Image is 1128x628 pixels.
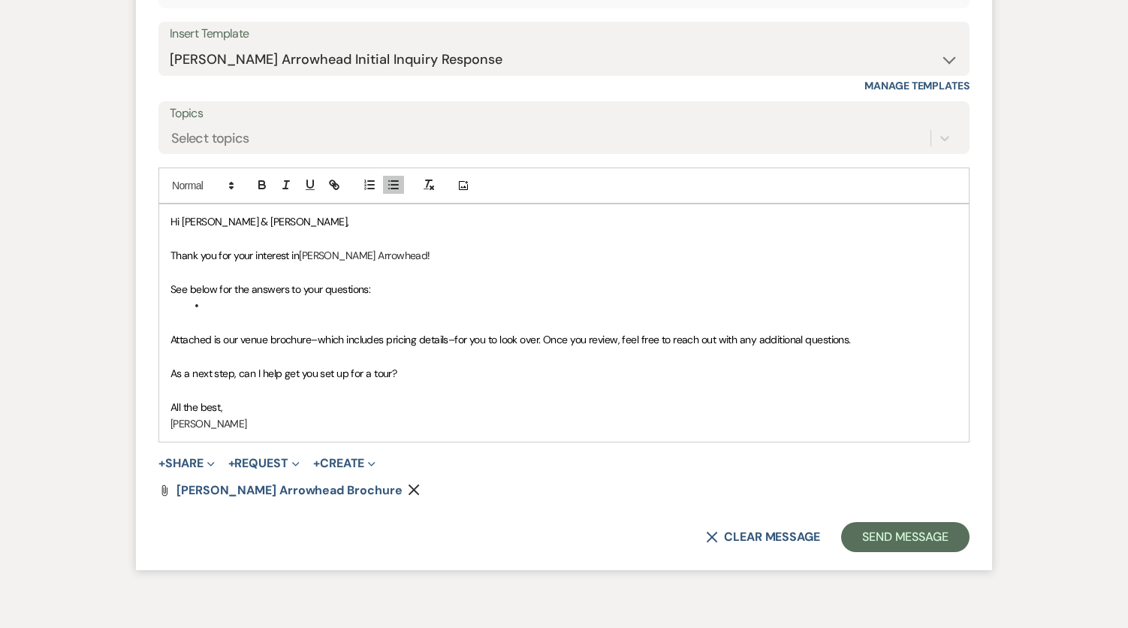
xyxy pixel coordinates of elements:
span: Attached is our venue brochure–which includes pricing details–for you to look over. Once you revi... [170,333,851,346]
span: Hi [PERSON_NAME] & [PERSON_NAME], [170,215,349,228]
span: Thank you for your interest in [170,249,299,262]
button: Request [228,457,300,469]
p: [PERSON_NAME] [170,415,958,432]
span: As a next step, can I help get you set up for a tour? [170,367,397,380]
button: Clear message [706,531,820,543]
button: Send Message [841,522,970,552]
span: See below for the answers to your questions: [170,282,370,296]
button: Create [313,457,375,469]
div: Select topics [171,128,249,149]
p: [PERSON_NAME] Arrowhead [170,247,958,264]
span: [PERSON_NAME] Arrowhead Brochure [176,482,402,498]
span: + [228,457,235,469]
span: All the best, [170,400,223,414]
span: + [158,457,165,469]
div: Insert Template [170,23,958,45]
span: + [313,457,320,469]
span: ! [427,249,430,262]
button: Share [158,457,215,469]
label: Topics [170,103,958,125]
a: Manage Templates [864,79,970,92]
a: [PERSON_NAME] Arrowhead Brochure [176,485,402,497]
